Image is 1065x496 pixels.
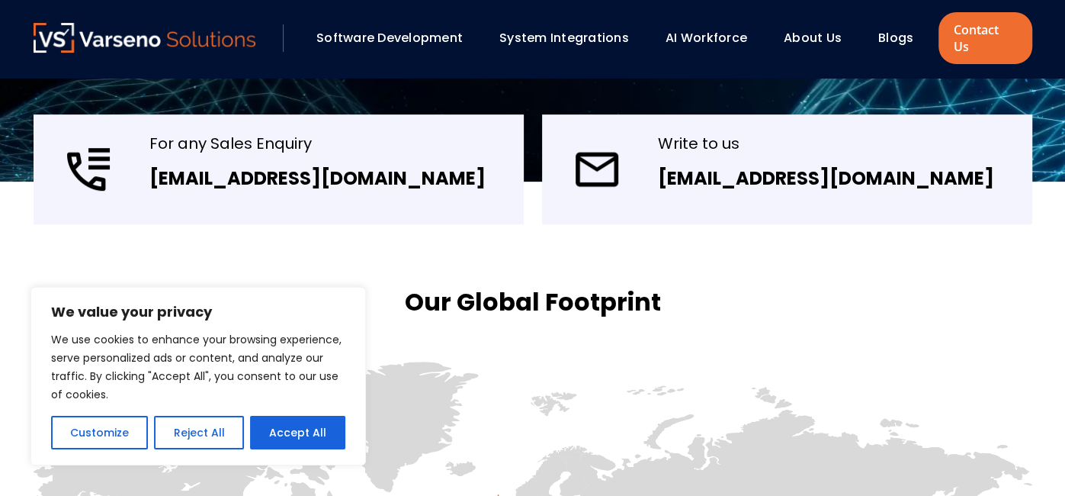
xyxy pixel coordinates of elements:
[938,12,1031,64] a: Contact Us
[34,23,256,53] img: Varseno Solutions – Product Engineering & IT Services
[149,133,486,154] div: For any Sales Enquiry
[51,416,148,449] button: Customize
[499,29,629,47] a: System Integrations
[309,25,484,51] div: Software Development
[405,285,661,319] h2: Our Global Footprint
[658,25,768,51] div: AI Workforce
[878,29,913,47] a: Blogs
[250,416,345,449] button: Accept All
[149,166,486,191] a: [EMAIL_ADDRESS][DOMAIN_NAME]
[51,330,345,404] p: We use cookies to enhance your browsing experience, serve personalized ads or content, and analyz...
[658,133,994,154] div: Write to us
[871,25,935,51] div: Blogs
[316,29,463,47] a: Software Development
[658,166,994,191] a: [EMAIL_ADDRESS][DOMAIN_NAME]
[154,416,243,449] button: Reject All
[784,29,842,47] a: About Us
[776,25,863,51] div: About Us
[492,25,650,51] div: System Integrations
[666,29,747,47] a: AI Workforce
[51,303,345,321] p: We value your privacy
